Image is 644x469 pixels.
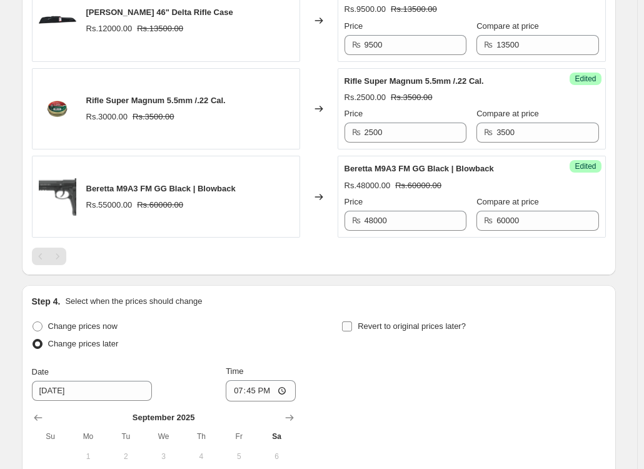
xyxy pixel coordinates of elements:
span: Price [345,21,363,31]
img: AllenCompany46inchDeltaRifleCase_Black_Polyester_80x.png [39,2,76,39]
div: Rs.55000.00 [86,199,133,211]
span: ₨ [484,128,493,137]
th: Tuesday [107,426,144,446]
span: Rifle Super Magnum 5.5mm /.22 Cal. [345,76,484,86]
span: Beretta M9A3 FM GG Black | Blowback [86,184,236,193]
span: We [149,431,177,441]
span: 3 [149,451,177,461]
input: 12:00 [226,380,296,401]
th: Friday [220,426,258,446]
strike: Rs.13500.00 [137,23,183,35]
img: 2.6503_product_image_left_80x.webp [39,178,76,216]
button: Show next month, October 2025 [281,409,298,426]
div: Rs.9500.00 [345,3,386,16]
span: 2 [112,451,139,461]
h2: Step 4. [32,295,61,308]
th: Thursday [183,426,220,446]
button: Show previous month, August 2025 [29,409,47,426]
strike: Rs.13500.00 [391,3,437,16]
span: Change prices now [48,321,118,331]
strike: Rs.60000.00 [395,179,441,192]
span: Compare at price [476,109,539,118]
span: Sa [263,431,290,441]
button: Friday September 5 2025 [220,446,258,466]
button: Thursday September 4 2025 [183,446,220,466]
span: 5 [225,451,253,461]
span: ₨ [352,216,361,225]
button: Wednesday September 3 2025 [144,446,182,466]
div: Rs.48000.00 [345,179,391,192]
span: 4 [188,451,215,461]
div: Rs.12000.00 [86,23,133,35]
th: Wednesday [144,426,182,446]
span: Edited [575,161,596,171]
input: 9/13/2025 [32,381,152,401]
div: Rs.2500.00 [345,91,386,104]
img: RIFLESUPERMAGNUM5.5MM1.29g_19.90gr_250Pcs_80x.png [39,90,76,128]
div: Rs.3000.00 [86,111,128,123]
span: Rifle Super Magnum 5.5mm /.22 Cal. [86,96,226,105]
span: [PERSON_NAME] 46" Delta Rifle Case [86,8,233,17]
button: Saturday September 6 2025 [258,446,295,466]
span: Th [188,431,215,441]
span: Change prices later [48,339,119,348]
th: Monday [69,426,107,446]
span: 1 [74,451,102,461]
span: Beretta M9A3 FM GG Black | Blowback [345,164,494,173]
button: Tuesday September 2 2025 [107,446,144,466]
span: Time [226,366,243,376]
span: ₨ [484,40,493,49]
span: Edited [575,74,596,84]
span: Fr [225,431,253,441]
span: Price [345,197,363,206]
nav: Pagination [32,248,66,265]
p: Select when the prices should change [65,295,202,308]
strike: Rs.3500.00 [391,91,433,104]
strike: Rs.3500.00 [133,111,174,123]
span: ₨ [484,216,493,225]
span: Compare at price [476,21,539,31]
span: Revert to original prices later? [358,321,466,331]
span: 6 [263,451,290,461]
th: Sunday [32,426,69,446]
span: Date [32,367,49,376]
span: ₨ [352,40,361,49]
strike: Rs.60000.00 [137,199,183,211]
span: ₨ [352,128,361,137]
span: Price [345,109,363,118]
span: Tu [112,431,139,441]
span: Mo [74,431,102,441]
span: Compare at price [476,197,539,206]
button: Monday September 1 2025 [69,446,107,466]
span: Su [37,431,64,441]
th: Saturday [258,426,295,446]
